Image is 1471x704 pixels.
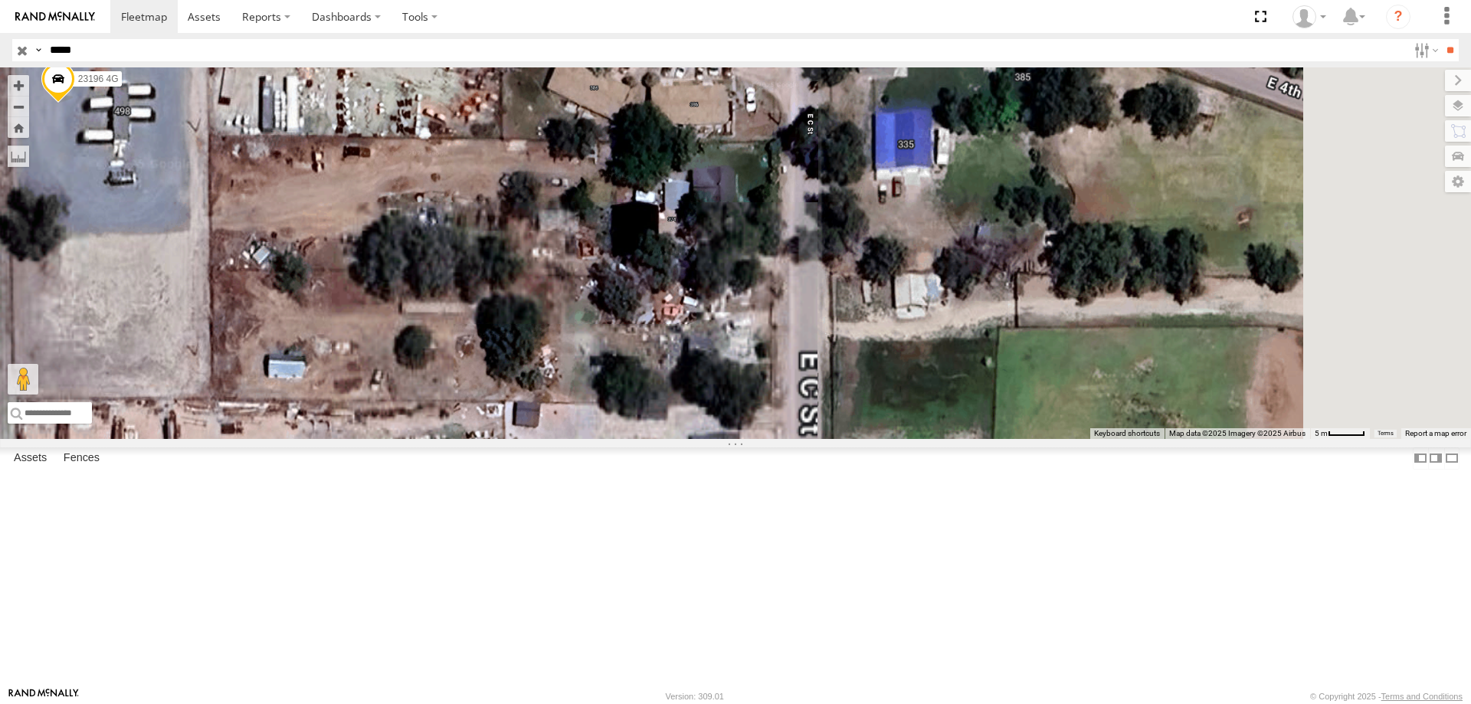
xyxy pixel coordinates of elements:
label: Dock Summary Table to the Left [1413,447,1428,470]
button: Zoom out [8,96,29,117]
a: Terms (opens in new tab) [1378,431,1394,437]
label: Assets [6,447,54,469]
span: Map data ©2025 Imagery ©2025 Airbus [1169,429,1306,437]
div: Version: 309.01 [666,692,724,701]
label: Search Query [32,39,44,61]
div: © Copyright 2025 - [1310,692,1463,701]
div: Puma Singh [1287,5,1332,28]
i: ? [1386,5,1410,29]
label: Dock Summary Table to the Right [1428,447,1443,470]
button: Map Scale: 5 m per 45 pixels [1310,428,1370,439]
span: 23196 4G [78,74,119,84]
button: Zoom in [8,75,29,96]
label: Fences [56,447,107,469]
label: Hide Summary Table [1444,447,1460,470]
label: Search Filter Options [1408,39,1441,61]
label: Map Settings [1445,171,1471,192]
span: 5 m [1315,429,1328,437]
button: Keyboard shortcuts [1094,428,1160,439]
label: Measure [8,146,29,167]
button: Drag Pegman onto the map to open Street View [8,364,38,395]
a: Report a map error [1405,429,1466,437]
a: Terms and Conditions [1381,692,1463,701]
a: Visit our Website [8,689,79,704]
button: Zoom Home [8,117,29,138]
img: rand-logo.svg [15,11,95,22]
